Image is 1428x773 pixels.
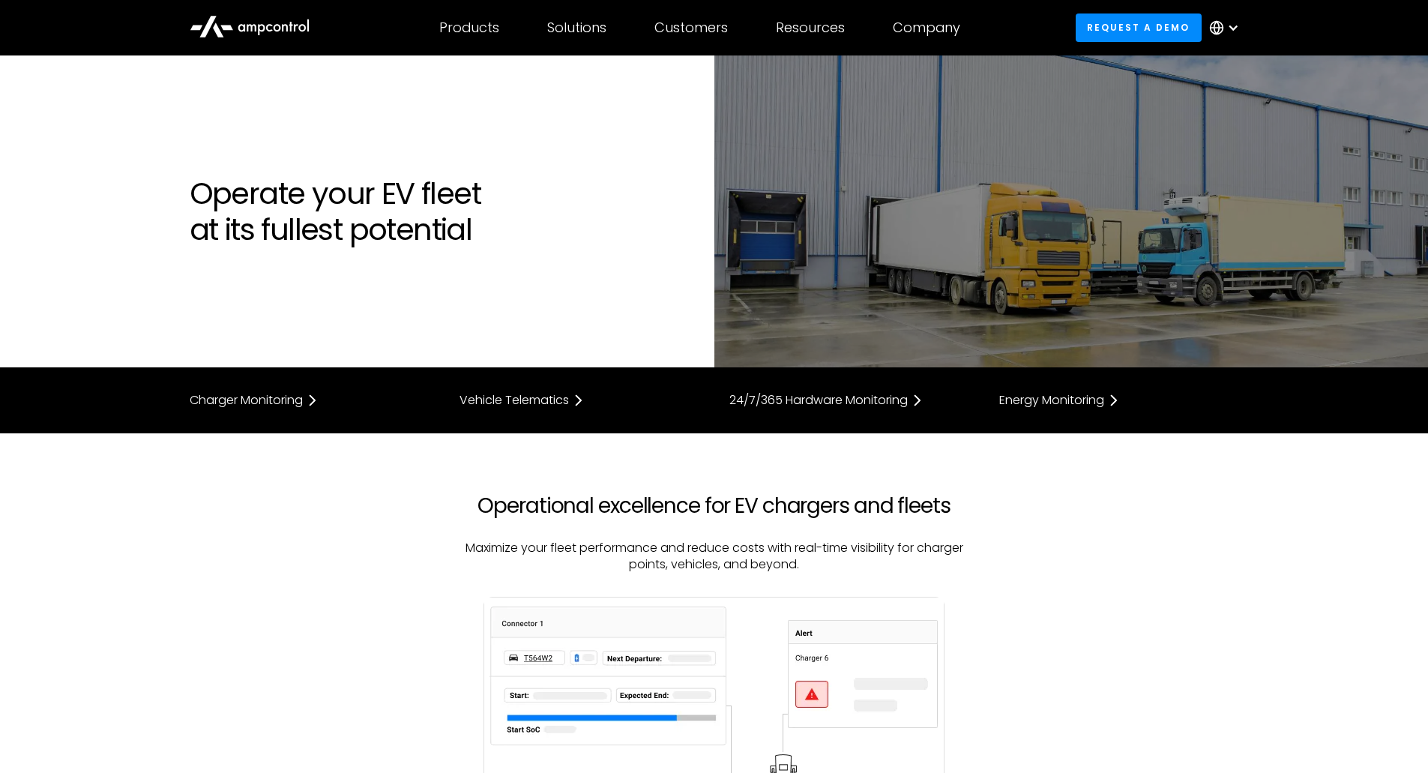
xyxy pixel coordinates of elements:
[1076,13,1202,41] a: Request a demo
[460,540,969,574] p: Maximize your fleet performance and reduce costs with real-time visibility for charger points, ve...
[893,19,960,36] div: Company
[190,394,303,406] div: Charger Monitoring
[654,19,728,36] div: Customers
[439,19,499,36] div: Products
[776,19,845,36] div: Resources
[460,391,699,409] a: Vehicle Telematics
[729,391,969,409] a: 24/7/365 Hardware Monitoring
[460,493,969,519] h2: Operational excellence for EV chargers and fleets
[999,391,1239,409] a: Energy Monitoring
[190,175,699,247] h1: Operate your EV fleet at its fullest potential
[190,391,430,409] a: Charger Monitoring
[460,394,569,406] div: Vehicle Telematics
[547,19,606,36] div: Solutions
[999,394,1104,406] div: Energy Monitoring
[729,394,908,406] div: 24/7/365 Hardware Monitoring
